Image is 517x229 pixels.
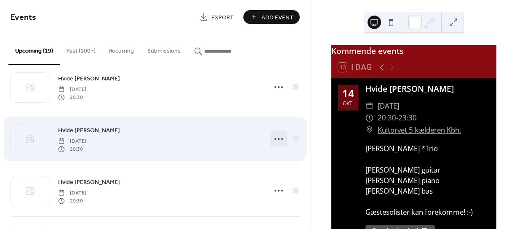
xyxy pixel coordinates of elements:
span: Hvide [PERSON_NAME] [58,178,120,187]
a: Hvide [PERSON_NAME] [58,177,120,187]
div: 14 [342,89,354,99]
span: - [396,112,398,124]
div: [PERSON_NAME] *Trio [PERSON_NAME] guitar [PERSON_NAME] piano [PERSON_NAME] bas Gæstesolister kan ... [365,143,490,217]
span: [DATE] [58,86,86,93]
div: ​ [365,124,373,136]
button: Submissions [141,34,187,64]
a: Export [193,10,240,24]
span: [DATE] [378,100,399,112]
div: okt. [343,101,354,106]
div: Kommende events [331,45,496,57]
span: [DATE] [58,189,86,197]
span: 20:30 [378,112,396,124]
span: 20:30 [58,145,86,153]
span: Hvide [PERSON_NAME] [58,75,120,83]
a: Hvide [PERSON_NAME] [58,74,120,83]
span: 20:30 [58,197,86,205]
span: Add Event [261,13,293,22]
div: ​ [365,100,373,112]
div: ​ [365,112,373,124]
button: Past (100+) [60,34,102,64]
a: Hvide [PERSON_NAME] [58,125,120,135]
span: Export [211,13,234,22]
span: Hvide [PERSON_NAME] [58,126,120,135]
a: Kultorvet 5 kælderen Kbh. [378,124,461,136]
button: Add Event [243,10,300,24]
span: 23:30 [398,112,417,124]
span: [DATE] [58,138,86,145]
span: Events [11,9,36,26]
div: Hvide [PERSON_NAME] [365,83,490,95]
button: Upcoming (19) [8,34,60,65]
span: 20:30 [58,93,86,101]
button: Recurring [102,34,141,64]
